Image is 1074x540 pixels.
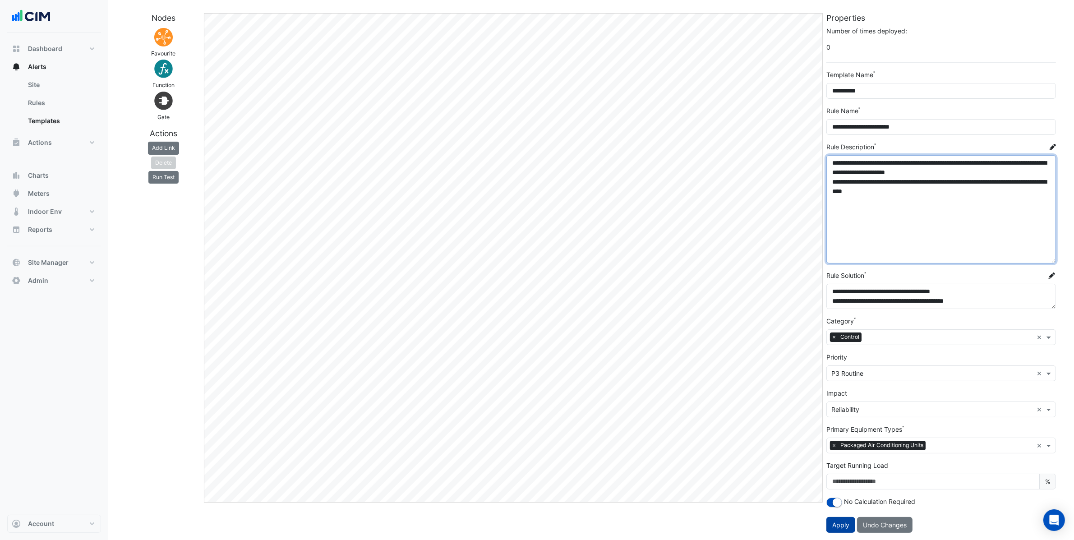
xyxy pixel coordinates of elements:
[28,62,46,71] span: Alerts
[28,519,54,528] span: Account
[28,258,69,267] span: Site Manager
[21,76,101,94] a: Site
[7,254,101,272] button: Site Manager
[7,272,101,290] button: Admin
[838,441,926,450] span: Packaged Air Conditioning Units
[7,76,101,134] div: Alerts
[7,166,101,185] button: Charts
[152,82,175,88] small: Function
[838,332,862,342] span: Control
[826,39,1056,55] span: 0
[863,521,907,529] span: Undo Changes
[21,94,101,112] a: Rules
[21,112,101,130] a: Templates
[826,70,873,79] label: Template Name
[28,225,52,234] span: Reports
[7,515,101,533] button: Account
[826,352,847,362] label: Priority
[826,461,888,470] label: Target Running Load
[148,171,179,184] button: Run Test
[1043,509,1065,531] div: Open Intercom Messenger
[157,114,170,120] small: Gate
[832,521,849,529] span: Apply
[826,316,854,326] label: Category
[1037,441,1044,450] span: Clear
[152,90,175,112] img: Gate
[7,221,101,239] button: Reports
[826,26,907,36] label: Number of times deployed:
[1037,332,1044,342] span: Clear
[12,138,21,147] app-icon: Actions
[148,142,179,154] button: Add Link
[28,138,52,147] span: Actions
[826,425,902,434] label: Primary Equipment Types
[826,13,1056,23] h5: Properties
[1037,369,1044,378] span: Clear
[12,258,21,267] app-icon: Site Manager
[7,58,101,76] button: Alerts
[12,62,21,71] app-icon: Alerts
[12,225,21,234] app-icon: Reports
[126,129,200,138] h5: Actions
[7,185,101,203] button: Meters
[7,203,101,221] button: Indoor Env
[826,517,855,533] button: Apply
[12,44,21,53] app-icon: Dashboard
[28,207,62,216] span: Indoor Env
[28,44,62,53] span: Dashboard
[826,388,847,398] label: Impact
[28,171,49,180] span: Charts
[826,271,864,280] label: Rule Solution
[826,142,874,152] label: Rule Description
[12,207,21,216] app-icon: Indoor Env
[152,58,175,80] img: Function
[151,50,175,57] small: Favourite
[1037,405,1044,414] span: Clear
[7,40,101,58] button: Dashboard
[12,189,21,198] app-icon: Meters
[12,171,21,180] app-icon: Charts
[28,276,48,285] span: Admin
[12,276,21,285] app-icon: Admin
[11,7,51,25] img: Company Logo
[830,441,838,450] span: ×
[28,189,50,198] span: Meters
[7,134,101,152] button: Actions
[152,26,175,48] img: Favourite
[126,13,200,23] h5: Nodes
[844,497,915,506] label: No Calculation Required
[857,517,913,533] button: Undo Changes
[830,332,838,342] span: ×
[826,106,858,115] label: Rule Name
[1039,474,1056,489] span: %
